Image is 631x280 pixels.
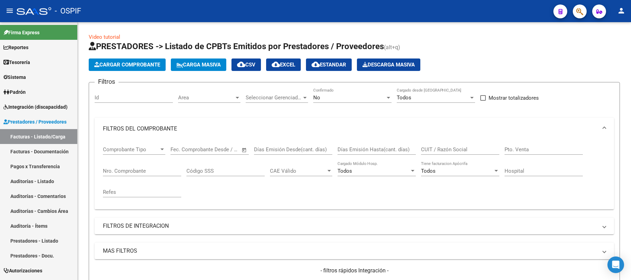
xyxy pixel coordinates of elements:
mat-icon: cloud_download [237,60,245,69]
mat-expansion-panel-header: FILTROS DEL COMPROBANTE [95,118,614,140]
span: Autorizaciones [3,267,42,274]
span: Comprobante Tipo [103,146,159,153]
button: CSV [231,58,261,71]
mat-icon: cloud_download [312,60,320,69]
span: Mostrar totalizadores [489,94,539,102]
button: Cargar Comprobante [89,58,166,71]
button: Carga Masiva [171,58,226,71]
span: Area [178,94,234,101]
button: Descarga Masiva [357,58,420,71]
span: Reportes [3,44,28,51]
span: Estandar [312,62,346,68]
span: Todos [338,168,352,174]
span: PRESTADORES -> Listado de CPBTs Emitidos por Prestadores / Proveedores [89,42,384,51]
div: FILTROS DEL COMPROBANTE [95,140,614,209]
span: No [313,94,320,101]
span: - OSPIF [55,3,81,19]
span: Seleccionar Gerenciador [246,94,302,101]
span: (alt+q) [384,44,400,51]
input: Start date [170,146,193,153]
button: Open calendar [240,146,248,154]
button: EXCEL [266,58,301,71]
span: Integración (discapacidad) [3,103,68,111]
span: EXCEL [272,62,295,68]
a: Video tutorial [89,34,120,40]
div: Open Intercom Messenger [607,256,624,273]
span: CSV [237,62,255,68]
mat-panel-title: MAS FILTROS [103,247,597,255]
mat-panel-title: FILTROS DE INTEGRACION [103,222,597,230]
mat-icon: cloud_download [272,60,280,69]
h3: Filtros [95,77,119,87]
span: Firma Express [3,29,40,36]
mat-icon: menu [6,7,14,15]
span: Prestadores / Proveedores [3,118,67,126]
span: Cargar Comprobante [94,62,160,68]
span: Descarga Masiva [362,62,415,68]
span: CAE Válido [270,168,326,174]
mat-panel-title: FILTROS DEL COMPROBANTE [103,125,597,133]
span: Todos [397,94,411,101]
span: Todos [421,168,436,174]
mat-expansion-panel-header: MAS FILTROS [95,243,614,259]
span: Tesorería [3,58,30,66]
mat-expansion-panel-header: FILTROS DE INTEGRACION [95,218,614,234]
button: Estandar [306,58,352,71]
app-download-masive: Descarga masiva de comprobantes (adjuntos) [357,58,420,71]
span: Carga Masiva [176,62,221,68]
span: Sistema [3,73,26,81]
input: End date [199,146,233,153]
h4: - filtros rápidos Integración - [95,267,614,274]
span: Padrón [3,88,26,96]
mat-icon: person [617,7,625,15]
